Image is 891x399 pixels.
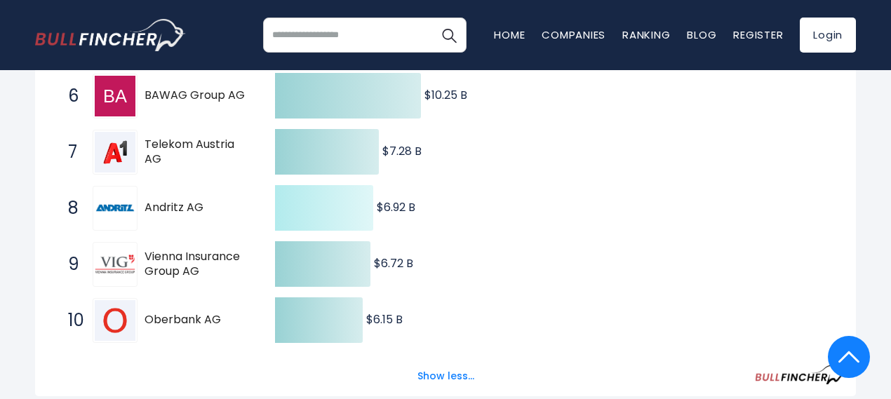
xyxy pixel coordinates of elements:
a: Login [800,18,856,53]
span: 10 [61,309,75,332]
a: Blog [687,27,716,42]
span: 6 [61,84,75,108]
a: Go to homepage [35,19,186,51]
button: Search [431,18,467,53]
text: $6.92 B [377,199,415,215]
img: BAWAG Group AG [95,76,135,116]
text: $7.28 B [382,143,422,159]
text: $6.72 B [374,255,413,271]
button: Show less... [409,365,483,388]
img: Vienna Insurance Group AG [95,255,135,273]
span: 8 [61,196,75,220]
span: Andritz AG [145,201,250,215]
a: Ranking [622,27,670,42]
span: 9 [61,252,75,276]
text: $6.15 B [366,311,403,327]
img: Andritz AG [95,203,135,213]
span: Vienna Insurance Group AG [145,250,250,279]
a: Register [733,27,783,42]
span: BAWAG Group AG [145,88,250,103]
span: Oberbank AG [145,313,250,327]
text: $10.25 B [424,87,467,103]
img: Oberbank AG [95,300,135,341]
img: Telekom Austria AG [95,132,135,173]
a: Companies [542,27,605,42]
a: Home [494,27,525,42]
span: 7 [61,140,75,164]
span: Telekom Austria AG [145,137,250,167]
img: bullfincher logo [35,19,186,51]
